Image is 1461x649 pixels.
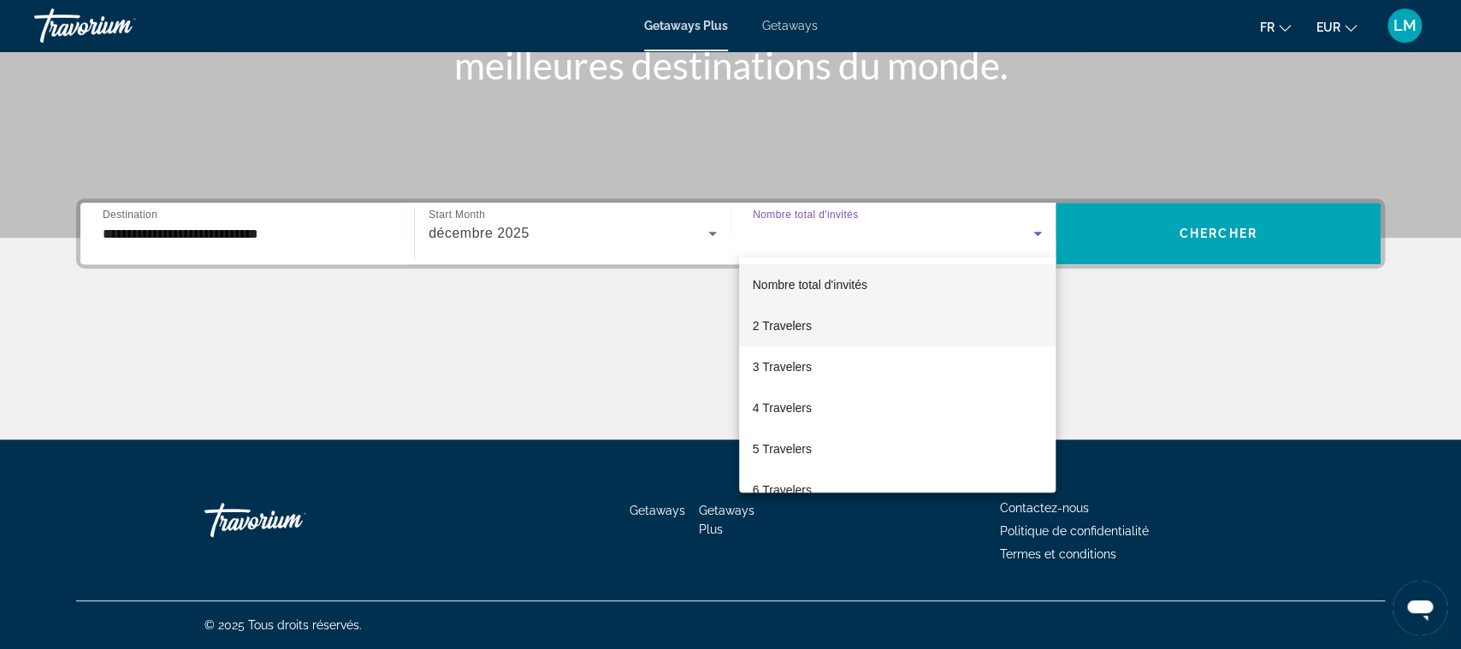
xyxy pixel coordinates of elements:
[753,357,812,377] span: 3 Travelers
[753,316,812,336] span: 2 Travelers
[753,398,812,418] span: 4 Travelers
[753,480,812,500] span: 6 Travelers
[1393,581,1447,635] iframe: Bouton de lancement de la fenêtre de messagerie
[753,439,812,459] span: 5 Travelers
[753,278,867,292] span: Nombre total d'invités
